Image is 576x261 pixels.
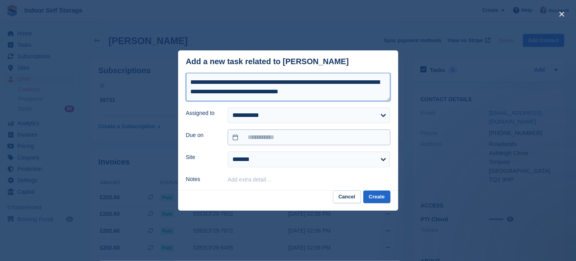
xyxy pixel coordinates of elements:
[363,191,390,204] button: Create
[186,109,219,117] label: Assigned to
[333,191,361,204] button: Cancel
[186,175,219,183] label: Notes
[186,57,349,66] div: Add a new task related to [PERSON_NAME]
[186,153,219,161] label: Site
[186,131,219,139] label: Due on
[228,176,271,183] button: Add extra detail…
[556,8,568,20] button: close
